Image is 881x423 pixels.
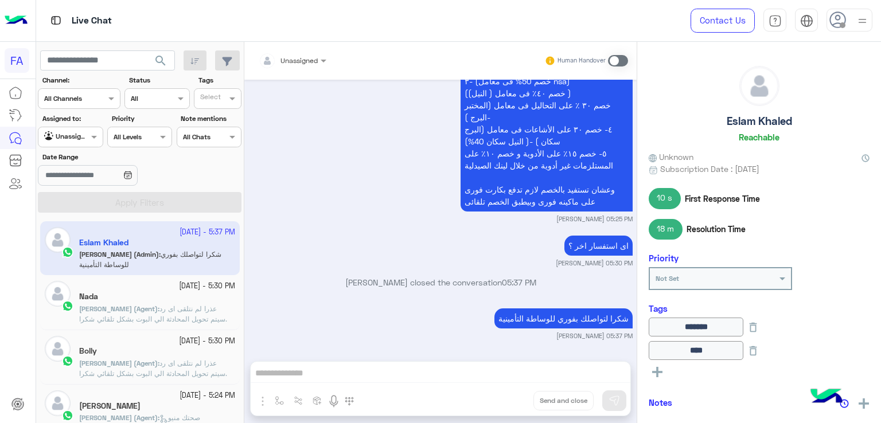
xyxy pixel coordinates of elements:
label: Date Range [42,152,171,162]
label: Priority [112,113,171,124]
span: 05:37 PM [502,277,536,287]
img: WhatsApp [62,300,73,312]
h5: Nada [79,292,98,301]
span: [PERSON_NAME] (Agent) [79,304,158,313]
img: tab [769,14,782,28]
label: Tags [198,75,240,85]
button: search [147,50,175,75]
img: defaultAdmin.png [45,281,71,307]
span: [PERSON_NAME] (Agent) [79,359,158,367]
h6: Priority [649,253,679,263]
span: عذرا لم نتلقى اى رد .سيتم تحويل المحادثة الي البوت بشكل تلقائي شكرا لتواصلك بفوري للوساطة التأمينية [79,304,227,334]
img: defaultAdmin.png [45,390,71,416]
small: [PERSON_NAME] 05:30 PM [556,258,633,268]
img: tab [800,14,813,28]
small: [DATE] - 5:30 PM [179,281,235,292]
label: Note mentions [181,113,240,124]
h6: Notes [649,397,672,408]
h5: Moamen Abdelhamid [79,401,141,411]
b: : [79,413,159,422]
small: [DATE] - 5:30 PM [179,336,235,347]
b: : [79,304,159,313]
span: عذرا لم نتلقى اى رد .سيتم تحويل المحادثة الي البوت بشكل تلقائي شكرا لتواصلك بفوري للوساطة التأمينية [79,359,227,388]
h5: Bolly [79,346,97,356]
h6: Tags [649,303,870,314]
img: tab [49,13,63,28]
div: FA [5,48,29,73]
img: defaultAdmin.png [45,336,71,362]
label: Status [129,75,188,85]
small: [DATE] - 5:24 PM [180,390,235,401]
img: Logo [5,9,28,33]
a: Contact Us [691,9,755,33]
small: [PERSON_NAME] 05:25 PM [556,214,633,224]
div: Select [198,92,221,105]
img: add [859,398,869,409]
img: WhatsApp [62,410,73,421]
span: Resolution Time [687,223,746,235]
span: 18 m [649,219,683,240]
span: First Response Time [685,193,760,205]
h5: Eslam Khaled [727,115,792,128]
span: [PERSON_NAME] (Agent) [79,413,158,422]
p: [PERSON_NAME] closed the conversation [249,276,633,288]
p: 14/10/2025, 5:37 PM [494,308,633,328]
p: Live Chat [72,13,112,29]
span: Unassigned [280,56,318,65]
a: tab [763,9,786,33]
span: صحتك منيو [159,413,200,422]
img: profile [855,14,870,28]
img: hulul-logo.png [806,377,847,417]
img: WhatsApp [62,355,73,367]
h6: Reachable [739,132,779,142]
p: 14/10/2025, 5:30 PM [564,236,633,256]
small: Human Handover [558,56,606,65]
small: [PERSON_NAME] 05:37 PM [556,331,633,340]
b: : [79,359,159,367]
button: Send and close [533,391,594,410]
span: search [154,54,167,68]
label: Assigned to: [42,113,102,124]
span: 10 s [649,188,681,209]
span: Subscription Date : [DATE] [660,163,759,175]
img: defaultAdmin.png [740,66,779,105]
label: Channel: [42,75,119,85]
button: Apply Filters [38,192,241,213]
span: Unknown [649,151,693,163]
